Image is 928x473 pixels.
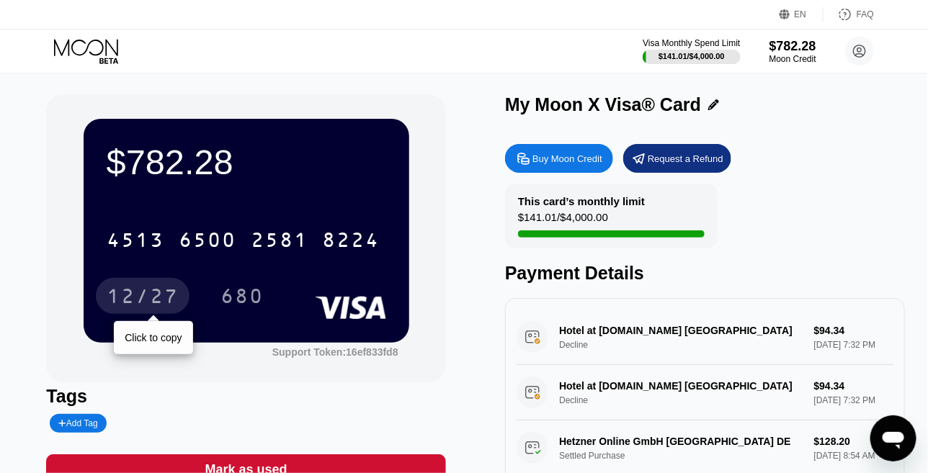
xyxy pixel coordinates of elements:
[107,230,164,253] div: 4513
[769,39,816,64] div: $782.28Moon Credit
[251,230,308,253] div: 2581
[505,263,905,284] div: Payment Details
[96,278,189,314] div: 12/27
[220,287,264,310] div: 680
[780,7,824,22] div: EN
[659,52,725,60] div: $141.01 / $4,000.00
[272,346,398,358] div: Support Token:16ef833fd8
[210,278,275,314] div: 680
[50,414,106,433] div: Add Tag
[323,230,380,253] div: 8224
[272,346,398,358] div: Support Token: 16ef833fd8
[769,54,816,64] div: Moon Credit
[518,211,608,230] div: $141.01 / $4,000.00
[857,9,874,19] div: FAQ
[824,7,874,22] div: FAQ
[58,418,97,428] div: Add Tag
[518,195,645,207] div: This card’s monthly limit
[623,144,731,173] div: Request a Refund
[107,287,179,310] div: 12/27
[98,222,389,258] div: 4513650025818224
[125,332,182,343] div: Click to copy
[643,38,740,64] div: Visa Monthly Spend Limit$141.01/$4,000.00
[505,94,701,115] div: My Moon X Visa® Card
[648,153,723,165] div: Request a Refund
[179,230,236,253] div: 6500
[532,153,602,165] div: Buy Moon Credit
[46,386,446,407] div: Tags
[107,142,386,182] div: $782.28
[643,38,740,48] div: Visa Monthly Spend Limit
[505,144,613,173] div: Buy Moon Credit
[795,9,807,19] div: EN
[870,415,916,461] iframe: Button to launch messaging window
[769,39,816,54] div: $782.28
